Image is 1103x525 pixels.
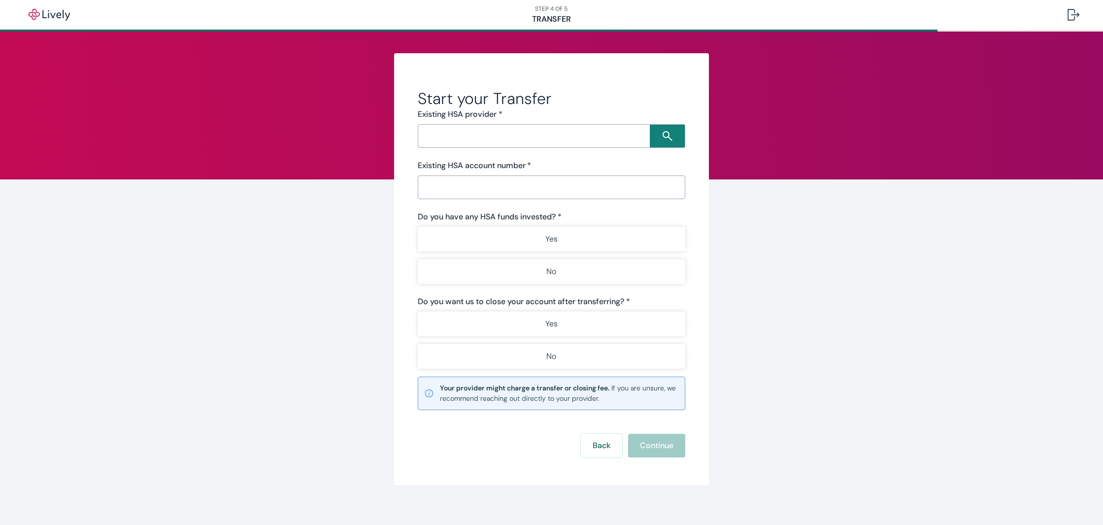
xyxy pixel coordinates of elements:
button: Log out [1060,3,1087,27]
label: Existing HSA provider * [418,108,502,120]
button: Back [581,434,622,457]
button: Yes [418,227,686,251]
p: Yes [545,233,558,245]
h2: Start your Transfer [418,89,686,108]
p: No [546,266,556,278]
p: Yes [545,318,558,330]
button: No [418,259,686,284]
label: Do you have any HSA funds invested? * [418,211,562,223]
label: Do you want us to close your account after transferring? * [418,296,630,308]
svg: Search icon [663,131,672,141]
img: Lively [22,9,77,21]
small: If you are unsure, we recommend reaching out directly to your provider. [440,383,679,404]
button: Search icon [650,124,685,148]
button: No [418,344,686,369]
p: No [546,350,556,362]
strong: Your provider might charge a transfer or closing fee. [440,384,609,392]
label: Existing HSA account number [418,160,531,172]
button: Yes [418,312,686,336]
input: Search input [421,129,650,143]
